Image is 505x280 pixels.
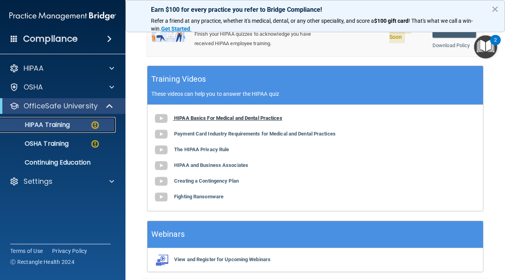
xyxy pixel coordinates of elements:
p: Settings [24,177,53,186]
img: PMB logo [9,8,116,24]
h4: Compliance [23,33,78,44]
strong: Get Started [161,26,190,32]
b: The HIPAA Privacy Rule [174,146,229,152]
img: gray_youtube_icon.38fcd6cc.png [153,174,169,189]
p: Earn $100 for every practice you refer to Bridge Compliance! [151,6,480,13]
b: Fighting Ransomware [174,194,223,199]
img: webinarIcon.c7ebbf15.png [153,254,169,266]
p: OSHA [24,82,43,92]
p: HIPAA Training [5,121,70,129]
img: gray_youtube_icon.38fcd6cc.png [153,189,169,205]
a: Privacy Policy [52,247,87,255]
p: These videos can help you to answer the HIPAA quiz [151,91,479,97]
a: OfficeSafe University [9,101,114,111]
a: Get Started [161,26,191,32]
div: 2 [494,40,497,50]
button: Open Resource Center, 2 new notifications [474,35,497,59]
h5: Webinars [151,227,185,241]
img: gray_youtube_icon.38fcd6cc.png [153,126,169,142]
img: gray_youtube_icon.38fcd6cc.png [153,111,169,126]
img: gray_youtube_icon.38fcd6cc.png [153,158,169,174]
p: OfficeSafe University [24,101,98,111]
b: HIPAA Basics For Medical and Dental Practices [174,115,282,121]
b: Creating a Contingency Plan [174,178,239,184]
button: Close [491,3,499,15]
span: Ⓒ Rectangle Health 2024 [10,258,74,266]
a: OSHA [9,82,114,92]
p: HIPAA [24,64,44,73]
a: Settings [9,177,114,186]
a: HIPAA [9,64,114,73]
span: ! That's what we call a win-win. [151,18,473,32]
strong: $100 gift card [374,18,409,24]
h5: Training Videos [151,72,206,86]
a: Terms of Use [10,247,43,255]
a: Download Policy [432,42,470,48]
p: OSHA Training [5,140,69,148]
span: Refer a friend at any practice, whether it's medical, dental, or any other speciality, and score a [151,18,374,24]
p: Continuing Education [5,159,112,167]
b: HIPAA and Business Associates [174,162,248,168]
img: warning-circle.0cc9ac19.png [90,120,100,130]
img: gray_youtube_icon.38fcd6cc.png [153,142,169,158]
img: warning-circle.0cc9ac19.png [90,139,100,149]
div: Finish your HIPAA quizzes to acknowledge you have received HIPAA employee training. [194,29,314,48]
b: View and Register for Upcoming Webinars [174,256,271,262]
b: Payment Card Industry Requirements for Medical and Dental Practices [174,131,336,137]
